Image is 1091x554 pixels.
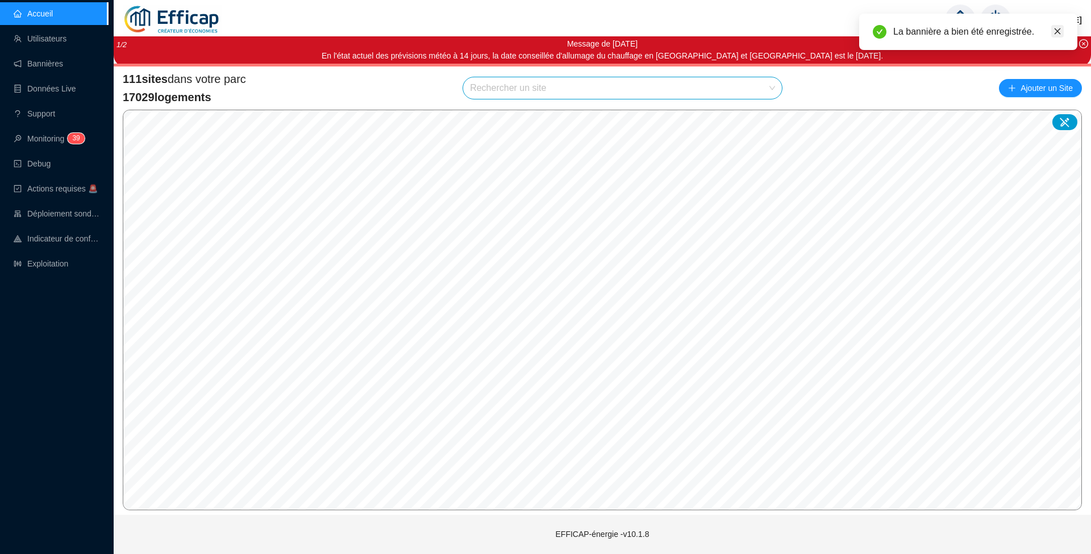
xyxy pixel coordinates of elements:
[999,79,1082,97] button: Ajouter un Site
[72,134,76,142] span: 3
[1015,2,1082,38] span: [PERSON_NAME]
[322,50,883,62] div: En l'état actuel des prévisions météo à 14 jours, la date conseillée d'allumage du chauffage en [...
[14,159,51,168] a: codeDebug
[950,10,971,30] span: home
[893,25,1064,39] div: La bannière a bien été enregistrée.
[14,259,68,268] a: slidersExploitation
[556,530,649,539] span: EFFICAP-énergie - v10.1.8
[980,5,1011,35] img: power
[116,40,127,49] i: 1 / 2
[14,34,66,43] a: teamUtilisateurs
[14,134,81,143] a: monitorMonitoring39
[873,25,886,39] span: check-circle
[1053,27,1061,35] span: close
[14,59,63,68] a: notificationBannières
[1008,84,1016,92] span: plus
[1021,80,1073,96] span: Ajouter un Site
[68,133,84,144] sup: 39
[1079,39,1088,48] span: close-circle
[27,184,98,193] span: Actions requises 🚨
[14,84,76,93] a: databaseDonnées Live
[14,9,53,18] a: homeAccueil
[76,134,80,142] span: 9
[1051,25,1064,38] a: Close
[14,109,55,118] a: questionSupport
[14,234,100,243] a: heat-mapIndicateur de confort
[14,185,22,193] span: check-square
[123,71,246,87] span: dans votre parc
[123,110,1082,510] canvas: Map
[123,73,168,85] span: 111 sites
[322,38,883,50] div: Message de [DATE]
[123,89,246,105] span: 17029 logements
[14,209,100,218] a: clusterDéploiement sondes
